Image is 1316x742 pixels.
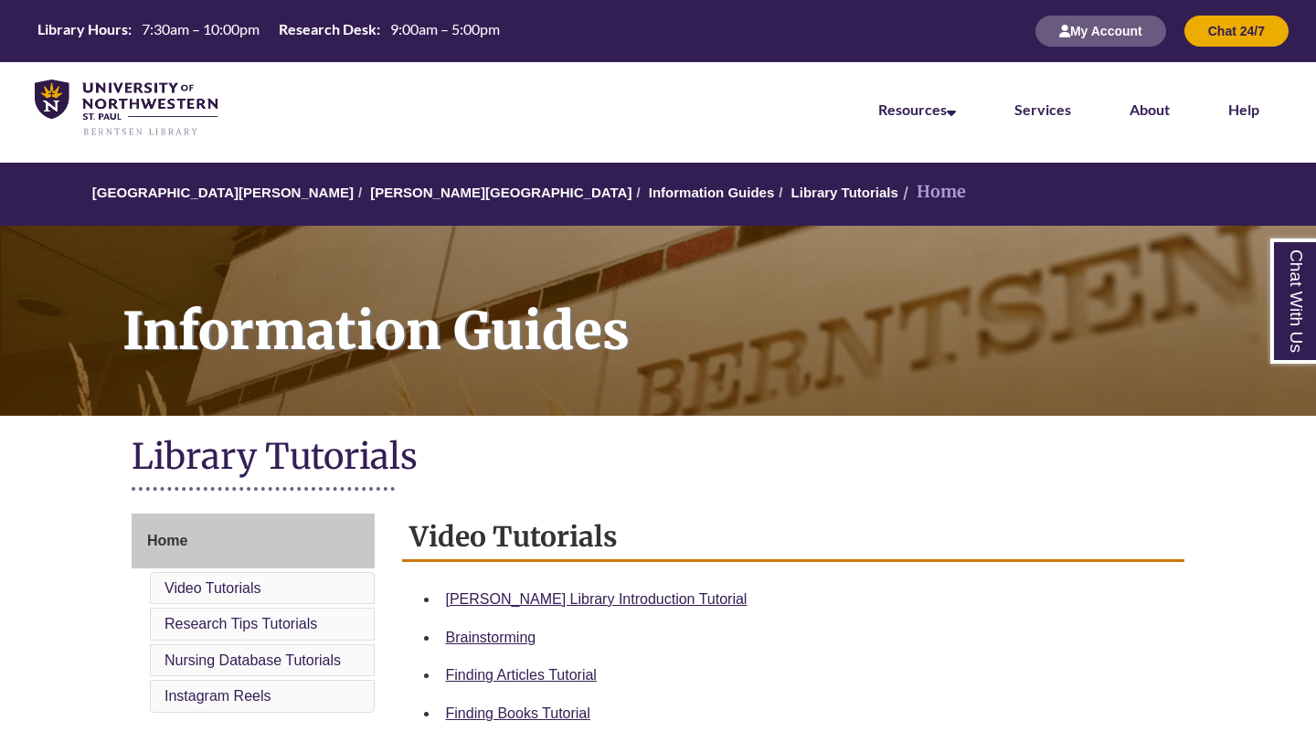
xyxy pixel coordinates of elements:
[791,185,898,200] a: Library Tutorials
[164,580,261,596] a: Video Tutorials
[1184,16,1289,47] button: Chat 24/7
[370,185,631,200] a: [PERSON_NAME][GEOGRAPHIC_DATA]
[142,20,260,37] span: 7:30am – 10:00pm
[446,705,590,721] a: Finding Books Tutorial
[446,591,748,607] a: [PERSON_NAME] Library Introduction Tutorial
[1014,101,1071,118] a: Services
[390,20,500,37] span: 9:00am – 5:00pm
[92,185,354,200] a: [GEOGRAPHIC_DATA][PERSON_NAME]
[147,533,187,548] span: Home
[164,688,271,704] a: Instagram Reels
[35,79,218,137] img: UNWSP Library Logo
[132,434,1184,482] h1: Library Tutorials
[30,19,507,42] table: Hours Today
[898,179,966,206] li: Home
[164,652,341,668] a: Nursing Database Tutorials
[132,514,375,716] div: Guide Page Menu
[1035,23,1166,38] a: My Account
[271,19,383,39] th: Research Desk:
[30,19,134,39] th: Library Hours:
[402,514,1185,562] h2: Video Tutorials
[1184,23,1289,38] a: Chat 24/7
[1228,101,1259,118] a: Help
[1035,16,1166,47] button: My Account
[878,101,956,118] a: Resources
[30,19,507,44] a: Hours Today
[102,226,1316,392] h1: Information Guides
[446,630,536,645] a: Brainstorming
[132,514,375,568] a: Home
[164,616,317,631] a: Research Tips Tutorials
[649,185,775,200] a: Information Guides
[446,667,597,683] a: Finding Articles Tutorial
[1130,101,1170,118] a: About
